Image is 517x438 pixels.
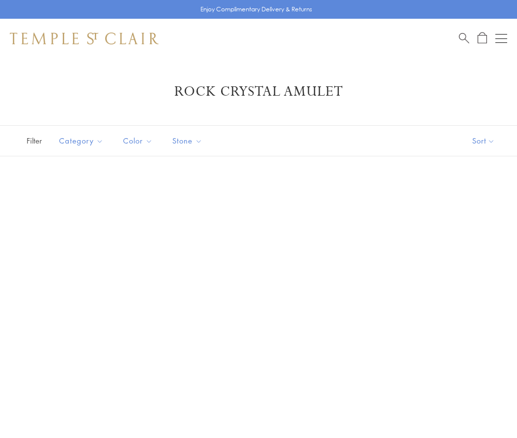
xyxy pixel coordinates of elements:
[25,83,492,101] h1: Rock Crystal Amulet
[167,135,210,147] span: Stone
[450,126,517,156] button: Show sort by
[52,130,111,152] button: Category
[165,130,210,152] button: Stone
[118,135,160,147] span: Color
[495,33,507,44] button: Open navigation
[478,32,487,44] a: Open Shopping Bag
[10,33,159,44] img: Temple St. Clair
[116,130,160,152] button: Color
[54,135,111,147] span: Category
[200,4,312,14] p: Enjoy Complimentary Delivery & Returns
[459,32,469,44] a: Search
